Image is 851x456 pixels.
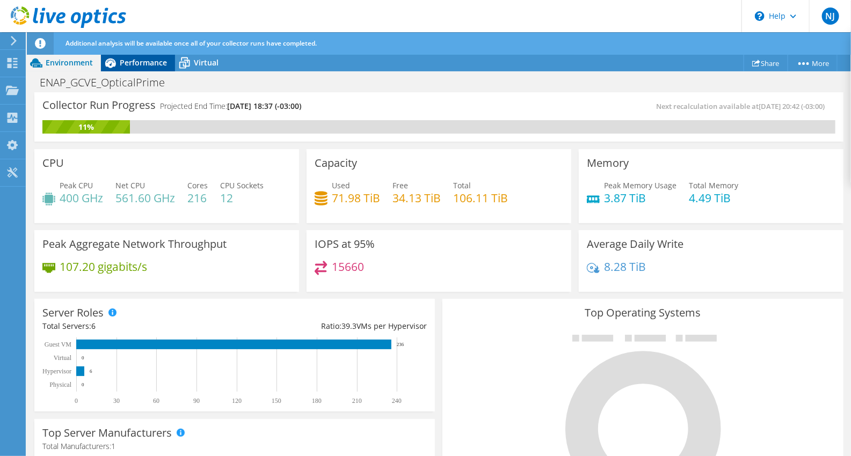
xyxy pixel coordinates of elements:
[46,57,93,68] span: Environment
[35,77,181,89] h1: ENAP_GCVE_OpticalPrime
[187,180,208,190] span: Cores
[60,180,93,190] span: Peak CPU
[788,55,838,71] a: More
[82,382,84,387] text: 0
[392,180,408,190] span: Free
[42,121,130,133] div: 11%
[235,320,427,332] div: Ratio: VMs per Hypervisor
[42,427,172,439] h3: Top Server Manufacturers
[120,57,167,68] span: Performance
[160,100,301,112] h4: Projected End Time:
[312,397,322,404] text: 180
[232,397,242,404] text: 120
[332,180,350,190] span: Used
[822,8,839,25] span: NJ
[352,397,362,404] text: 210
[227,101,301,111] span: [DATE] 18:37 (-03:00)
[42,320,235,332] div: Total Servers:
[220,180,264,190] span: CPU Sockets
[689,192,738,204] h4: 4.49 TiB
[689,180,738,190] span: Total Memory
[49,381,71,388] text: Physical
[332,261,364,273] h4: 15660
[453,192,508,204] h4: 106.11 TiB
[332,192,380,204] h4: 71.98 TiB
[193,397,200,404] text: 90
[82,355,84,361] text: 0
[60,192,103,204] h4: 400 GHz
[113,397,120,404] text: 30
[744,55,788,71] a: Share
[450,307,835,319] h3: Top Operating Systems
[759,101,825,111] span: [DATE] 20:42 (-03:00)
[604,180,677,190] span: Peak Memory Usage
[755,11,765,21] svg: \n
[54,354,72,362] text: Virtual
[42,238,227,250] h3: Peak Aggregate Network Throughput
[90,369,92,374] text: 6
[42,367,71,375] text: Hypervisor
[341,321,357,331] span: 39.3
[45,341,71,348] text: Guest VM
[187,192,208,204] h4: 216
[453,180,471,190] span: Total
[587,238,683,250] h3: Average Daily Write
[194,57,219,68] span: Virtual
[587,157,629,169] h3: Memory
[656,101,830,111] span: Next recalculation available at
[604,192,677,204] h4: 3.87 TiB
[392,397,402,404] text: 240
[392,192,441,204] h4: 34.13 TiB
[75,397,78,404] text: 0
[115,192,175,204] h4: 561.60 GHz
[42,157,64,169] h3: CPU
[315,238,375,250] h3: IOPS at 95%
[272,397,281,404] text: 150
[604,261,646,273] h4: 8.28 TiB
[91,321,96,331] span: 6
[220,192,264,204] h4: 12
[115,180,145,190] span: Net CPU
[60,261,147,273] h4: 107.20 gigabits/s
[153,397,159,404] text: 60
[66,39,317,48] span: Additional analysis will be available once all of your collector runs have completed.
[397,342,404,347] text: 236
[315,157,357,169] h3: Capacity
[111,441,115,451] span: 1
[42,440,427,452] h4: Total Manufacturers:
[42,307,104,319] h3: Server Roles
